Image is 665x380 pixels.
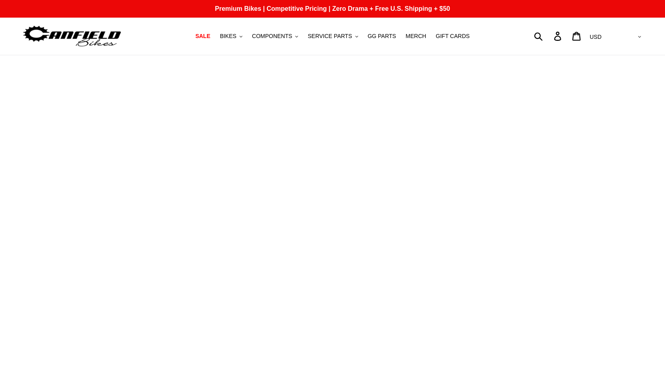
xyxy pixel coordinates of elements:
[538,27,559,45] input: Search
[364,31,400,42] a: GG PARTS
[402,31,430,42] a: MERCH
[220,33,236,40] span: BIKES
[436,33,470,40] span: GIFT CARDS
[22,24,122,49] img: Canfield Bikes
[368,33,396,40] span: GG PARTS
[195,33,210,40] span: SALE
[191,31,214,42] a: SALE
[308,33,352,40] span: SERVICE PARTS
[304,31,362,42] button: SERVICE PARTS
[216,31,246,42] button: BIKES
[432,31,474,42] a: GIFT CARDS
[406,33,426,40] span: MERCH
[248,31,302,42] button: COMPONENTS
[252,33,292,40] span: COMPONENTS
